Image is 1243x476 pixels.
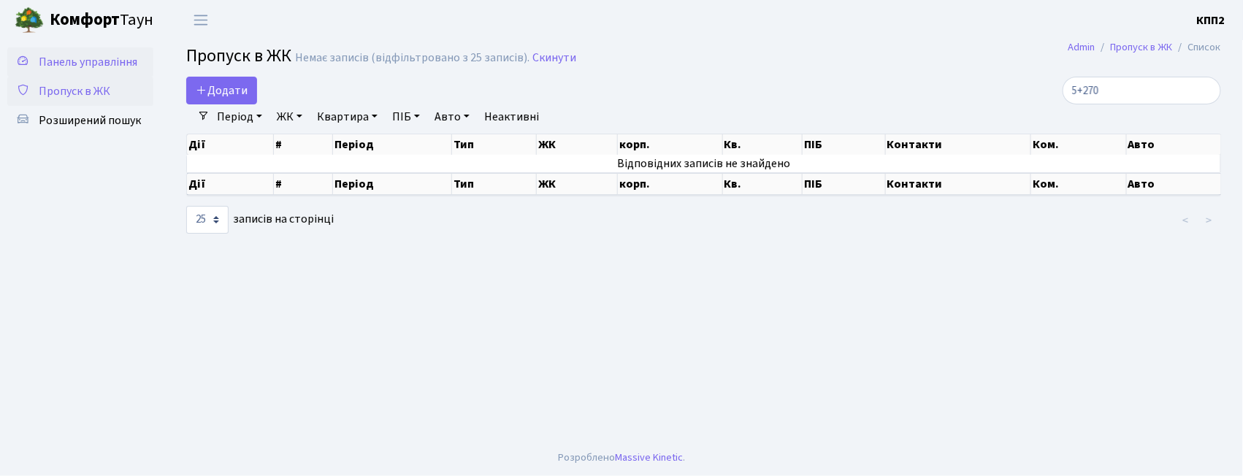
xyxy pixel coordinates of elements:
[39,112,141,128] span: Розширений пошук
[274,134,333,155] th: #
[1127,134,1222,155] th: Авто
[1063,77,1221,104] input: Пошук...
[196,82,248,99] span: Додати
[7,106,153,135] a: Розширений пошук
[7,47,153,77] a: Панель управління
[452,134,538,155] th: Тип
[1111,39,1173,55] a: Пропуск в ЖК
[333,134,452,155] th: Період
[186,43,291,69] span: Пропуск в ЖК
[886,173,1031,195] th: Контакти
[1197,12,1225,28] b: КПП2
[452,173,538,195] th: Тип
[187,173,274,195] th: Дії
[618,134,722,155] th: корп.
[39,54,137,70] span: Панель управління
[1197,12,1225,29] a: КПП2
[295,51,529,65] div: Немає записів (відфільтровано з 25 записів).
[186,206,334,234] label: записів на сторінці
[615,450,683,465] a: Massive Kinetic
[39,83,110,99] span: Пропуск в ЖК
[618,173,722,195] th: корп.
[723,173,803,195] th: Кв.
[1173,39,1221,55] li: Список
[183,8,219,32] button: Переключити навігацію
[7,77,153,106] a: Пропуск в ЖК
[50,8,120,31] b: Комфорт
[333,173,452,195] th: Період
[1031,173,1126,195] th: Ком.
[723,134,803,155] th: Кв.
[429,104,475,129] a: Авто
[803,173,885,195] th: ПІБ
[186,77,257,104] a: Додати
[558,450,685,466] div: Розроблено .
[537,173,618,195] th: ЖК
[187,155,1221,172] td: Відповідних записів не знайдено
[311,104,383,129] a: Квартира
[186,206,229,234] select: записів на сторінці
[50,8,153,33] span: Таун
[211,104,268,129] a: Період
[187,134,274,155] th: Дії
[1127,173,1222,195] th: Авто
[532,51,576,65] a: Скинути
[537,134,618,155] th: ЖК
[1047,32,1243,63] nav: breadcrumb
[1068,39,1095,55] a: Admin
[1031,134,1126,155] th: Ком.
[15,6,44,35] img: logo.png
[886,134,1031,155] th: Контакти
[271,104,308,129] a: ЖК
[274,173,333,195] th: #
[386,104,426,129] a: ПІБ
[478,104,545,129] a: Неактивні
[803,134,885,155] th: ПІБ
